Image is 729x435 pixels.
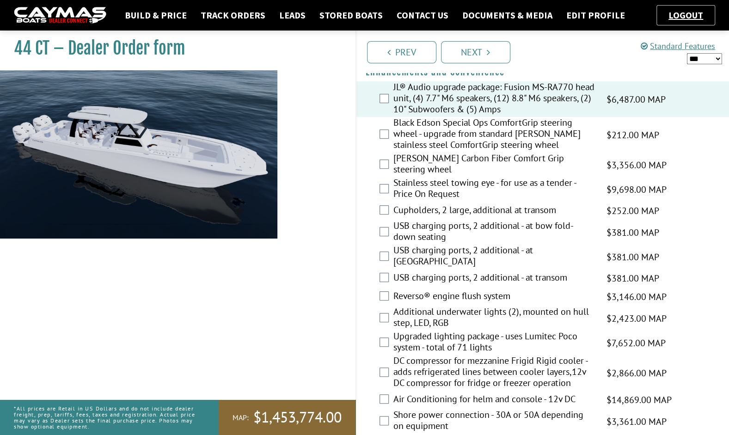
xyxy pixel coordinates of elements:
label: USB charging ports, 2 additional - at transom [393,272,595,285]
p: *All prices are Retail in US Dollars and do not include dealer freight, prep, tariffs, fees, taxe... [14,401,198,435]
span: $7,652.00 MAP [606,336,665,350]
span: MAP: [233,413,249,423]
label: JL® Audio upgrade package: Fusion MS-RA770 head unit, (4) 7.7" M6 speakers, (12) 8.8" M6 speakers... [393,81,595,117]
label: Shore power connection - 30A or 50A depending on equipment [393,409,595,434]
span: $381.00 MAP [606,226,659,239]
span: $3,146.00 MAP [606,290,666,304]
span: $14,869.00 MAP [606,393,671,407]
span: $381.00 MAP [606,250,659,264]
a: Contact Us [392,9,453,21]
label: Additional underwater lights (2), mounted on hull step, LED, RGB [393,306,595,331]
a: Stored Boats [315,9,387,21]
span: $1,453,774.00 [253,408,342,427]
span: $6,487.00 MAP [606,92,665,106]
label: Reverso® engine flush system [393,290,595,304]
span: $2,423.00 MAP [606,312,666,325]
span: $252.00 MAP [606,204,659,218]
span: $3,356.00 MAP [606,158,666,172]
a: Next [441,41,510,63]
a: Build & Price [120,9,191,21]
a: Track Orders [196,9,270,21]
label: Black Edson Special Ops ComfortGrip steering wheel - upgrade from standard [PERSON_NAME] stainles... [393,117,595,153]
span: $381.00 MAP [606,271,659,285]
img: caymas-dealer-connect-2ed40d3bc7270c1d8d7ffb4b79bf05adc795679939227970def78ec6f6c03838.gif [14,7,106,24]
span: $9,698.00 MAP [606,183,666,196]
label: DC compressor for mezzanine Frigid Rigid cooler - adds refrigerated lines between cooler layers,1... [393,355,595,391]
label: USB charging ports, 2 additional - at [GEOGRAPHIC_DATA] [393,245,595,269]
a: Leads [275,9,310,21]
label: USB charging ports, 2 additional - at bow fold-down seating [393,220,595,245]
a: Logout [664,9,708,21]
a: Documents & Media [458,9,557,21]
label: Air Conditioning for helm and console - 12v DC [393,393,595,407]
label: Stainless steel towing eye - for use as a tender - Price On Request [393,177,595,202]
label: Cupholders, 2 large, additional at transom [393,204,595,218]
label: Upgraded lighting package - uses Lumitec Poco system - total of 71 lights [393,331,595,355]
span: $3,361.00 MAP [606,415,666,429]
a: Prev [367,41,436,63]
a: MAP:$1,453,774.00 [219,400,355,435]
span: $212.00 MAP [606,128,659,142]
a: Edit Profile [562,9,630,21]
h1: 44 CT – Dealer Order form [14,38,332,59]
a: Standard Features [641,41,715,51]
span: $2,866.00 MAP [606,366,666,380]
label: [PERSON_NAME] Carbon Fiber Comfort Grip steering wheel [393,153,595,177]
